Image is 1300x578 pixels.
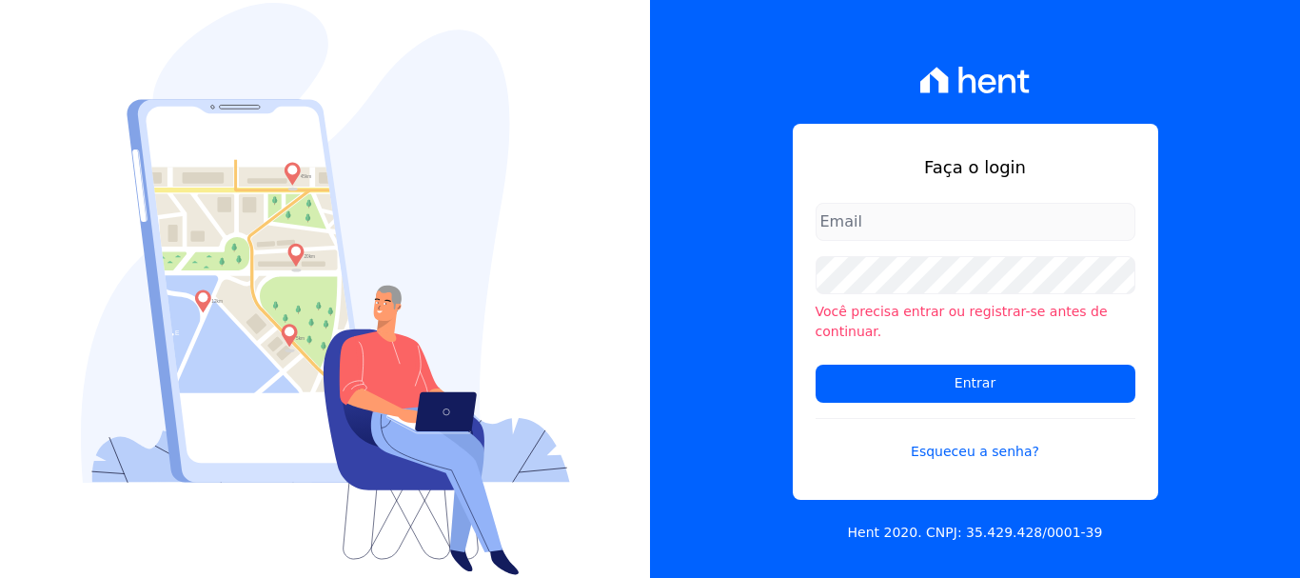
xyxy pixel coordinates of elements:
[848,523,1103,543] p: Hent 2020. CNPJ: 35.429.428/0001-39
[81,3,570,575] img: Login
[816,302,1135,342] li: Você precisa entrar ou registrar-se antes de continuar.
[816,203,1135,241] input: Email
[816,418,1135,462] a: Esqueceu a senha?
[816,365,1135,403] input: Entrar
[816,154,1135,180] h1: Faça o login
